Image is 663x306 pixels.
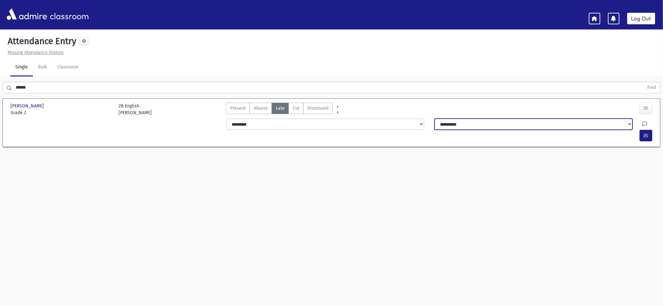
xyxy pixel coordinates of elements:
a: Log Out [627,13,655,24]
span: classroom [49,6,89,23]
div: 2B English [PERSON_NAME] [119,103,152,116]
img: AdmirePro [5,7,49,21]
span: Present [230,105,246,112]
span: Late [276,105,285,112]
a: Bulk [33,59,52,76]
span: Absent [254,105,268,112]
span: Dismissed [307,105,328,112]
a: Classroom [52,59,84,76]
span: Grade 2 [11,109,112,116]
button: Find [644,82,660,93]
a: Missing Attendance History [5,50,64,55]
div: AttTypes [226,103,333,116]
u: Missing Attendance History [8,50,64,55]
h5: Attendance Entry [5,36,76,47]
span: [PERSON_NAME] [11,103,45,109]
span: Cut [293,105,299,112]
a: Single [10,59,33,76]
